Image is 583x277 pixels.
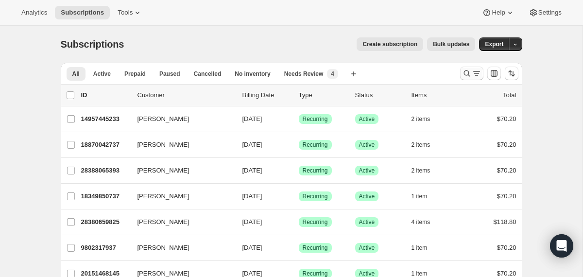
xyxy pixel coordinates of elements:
[303,141,328,149] span: Recurring
[359,167,375,174] span: Active
[137,217,189,227] span: [PERSON_NAME]
[137,90,235,100] p: Customer
[538,9,562,17] span: Settings
[497,270,516,277] span: $70.20
[412,244,428,252] span: 1 item
[412,215,441,229] button: 4 items
[137,166,189,175] span: [PERSON_NAME]
[235,70,270,78] span: No inventory
[132,240,229,256] button: [PERSON_NAME]
[81,241,516,255] div: 9802317937[PERSON_NAME][DATE]SuccessRecurringSuccessActive1 item$70.20
[331,70,334,78] span: 4
[487,67,501,80] button: Customize table column order and visibility
[21,9,47,17] span: Analytics
[505,67,518,80] button: Sort the results
[242,218,262,225] span: [DATE]
[132,111,229,127] button: [PERSON_NAME]
[132,137,229,153] button: [PERSON_NAME]
[137,191,189,201] span: [PERSON_NAME]
[81,243,130,253] p: 9802317937
[132,189,229,204] button: [PERSON_NAME]
[72,70,80,78] span: All
[81,140,130,150] p: 18870042737
[427,37,475,51] button: Bulk updates
[359,192,375,200] span: Active
[359,244,375,252] span: Active
[523,6,567,19] button: Settings
[137,140,189,150] span: [PERSON_NAME]
[497,141,516,148] span: $70.20
[497,244,516,251] span: $70.20
[132,163,229,178] button: [PERSON_NAME]
[412,241,438,255] button: 1 item
[485,40,503,48] span: Export
[412,141,430,149] span: 2 items
[497,192,516,200] span: $70.20
[303,244,328,252] span: Recurring
[303,167,328,174] span: Recurring
[355,90,404,100] p: Status
[81,164,516,177] div: 28388065393[PERSON_NAME][DATE]SuccessRecurringSuccessActive2 items$70.20
[503,90,516,100] p: Total
[412,138,441,152] button: 2 items
[55,6,110,19] button: Subscriptions
[550,234,573,258] div: Open Intercom Messenger
[137,114,189,124] span: [PERSON_NAME]
[61,39,124,50] span: Subscriptions
[412,192,428,200] span: 1 item
[303,115,328,123] span: Recurring
[479,37,509,51] button: Export
[16,6,53,19] button: Analytics
[242,167,262,174] span: [DATE]
[194,70,222,78] span: Cancelled
[497,167,516,174] span: $70.20
[132,214,229,230] button: [PERSON_NAME]
[81,215,516,229] div: 28380659825[PERSON_NAME][DATE]SuccessRecurringSuccessActive4 items$118.80
[242,192,262,200] span: [DATE]
[433,40,469,48] span: Bulk updates
[303,218,328,226] span: Recurring
[81,90,130,100] p: ID
[359,218,375,226] span: Active
[81,112,516,126] div: 14957445233[PERSON_NAME][DATE]SuccessRecurringSuccessActive2 items$70.20
[359,141,375,149] span: Active
[242,270,262,277] span: [DATE]
[346,67,361,81] button: Create new view
[412,167,430,174] span: 2 items
[299,90,347,100] div: Type
[303,192,328,200] span: Recurring
[476,6,520,19] button: Help
[494,218,516,225] span: $118.80
[81,166,130,175] p: 28388065393
[497,115,516,122] span: $70.20
[492,9,505,17] span: Help
[137,243,189,253] span: [PERSON_NAME]
[460,67,483,80] button: Search and filter results
[81,190,516,203] div: 18349850737[PERSON_NAME][DATE]SuccessRecurringSuccessActive1 item$70.20
[81,217,130,227] p: 28380659825
[412,112,441,126] button: 2 items
[242,115,262,122] span: [DATE]
[112,6,148,19] button: Tools
[81,114,130,124] p: 14957445233
[412,90,460,100] div: Items
[81,90,516,100] div: IDCustomerBilling DateTypeStatusItemsTotal
[61,9,104,17] span: Subscriptions
[362,40,417,48] span: Create subscription
[93,70,111,78] span: Active
[81,191,130,201] p: 18349850737
[124,70,146,78] span: Prepaid
[242,244,262,251] span: [DATE]
[412,164,441,177] button: 2 items
[81,138,516,152] div: 18870042737[PERSON_NAME][DATE]SuccessRecurringSuccessActive2 items$70.20
[284,70,324,78] span: Needs Review
[359,115,375,123] span: Active
[118,9,133,17] span: Tools
[242,90,291,100] p: Billing Date
[159,70,180,78] span: Paused
[242,141,262,148] span: [DATE]
[412,218,430,226] span: 4 items
[412,115,430,123] span: 2 items
[357,37,423,51] button: Create subscription
[412,190,438,203] button: 1 item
